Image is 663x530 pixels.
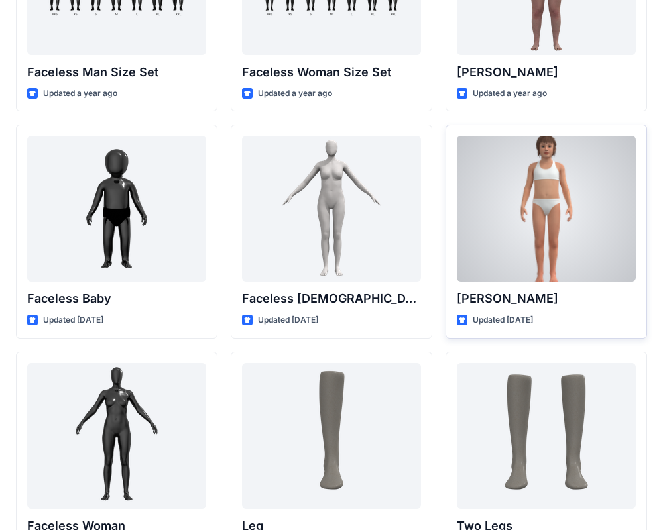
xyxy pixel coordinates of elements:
p: Updated a year ago [473,87,547,101]
a: Leg [242,363,421,509]
p: [PERSON_NAME] [457,290,636,308]
a: Faceless Baby [27,136,206,282]
p: Faceless Baby [27,290,206,308]
p: Faceless [DEMOGRAPHIC_DATA] CN Lite [242,290,421,308]
p: [PERSON_NAME] [457,63,636,81]
p: Updated [DATE] [258,313,318,327]
a: Faceless Female CN Lite [242,136,421,282]
p: Updated [DATE] [43,313,103,327]
p: Faceless Man Size Set [27,63,206,81]
p: Faceless Woman Size Set [242,63,421,81]
p: Updated a year ago [43,87,117,101]
a: Faceless Woman [27,363,206,509]
p: Updated [DATE] [473,313,533,327]
a: Two Legs [457,363,636,509]
a: Emily [457,136,636,282]
p: Updated a year ago [258,87,332,101]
